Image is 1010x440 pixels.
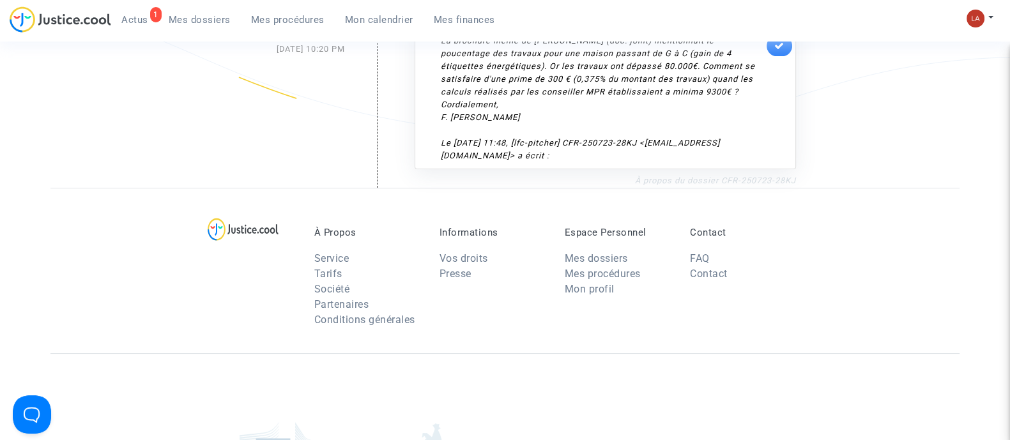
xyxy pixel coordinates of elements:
[314,298,369,310] a: Partenaires
[635,176,796,185] a: À propos du dossier CFR-250723-28KJ
[434,14,495,26] span: Mes finances
[345,14,413,26] span: Mon calendrier
[565,283,615,295] a: Mon profil
[241,10,335,29] a: Mes procédures
[440,227,546,238] p: Informations
[440,268,471,280] a: Presse
[424,10,505,29] a: Mes finances
[251,14,325,26] span: Mes procédures
[314,227,420,238] p: À Propos
[314,314,415,326] a: Conditions générales
[441,137,763,162] div: Le [DATE] 11:48, [lfc-pitcher] CFR-250723-28KJ <[EMAIL_ADDRESS][DOMAIN_NAME]> a écrit :
[314,252,349,264] a: Service
[150,7,162,22] div: 1
[565,227,671,238] p: Espace Personnel
[441,98,763,111] div: Cordialement,
[111,10,158,29] a: 1Actus
[440,252,488,264] a: Vos droits
[13,395,51,434] iframe: Help Scout Beacon - Open
[169,14,231,26] span: Mes dossiers
[314,283,350,295] a: Société
[208,218,279,241] img: logo-lg.svg
[10,6,111,33] img: jc-logo.svg
[121,14,148,26] span: Actus
[967,10,984,27] img: 3f9b7d9779f7b0ffc2b90d026f0682a9
[158,10,241,29] a: Mes dossiers
[314,268,342,280] a: Tarifs
[441,34,763,98] div: La brochure même de [PERSON_NAME] (doc. joint) mentionnait le poucentage des travaux pour une mai...
[690,227,796,238] p: Contact
[335,10,424,29] a: Mon calendrier
[565,252,628,264] a: Mes dossiers
[441,111,763,124] div: F. [PERSON_NAME]
[690,268,728,280] a: Contact
[565,268,641,280] a: Mes procédures
[690,252,710,264] a: FAQ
